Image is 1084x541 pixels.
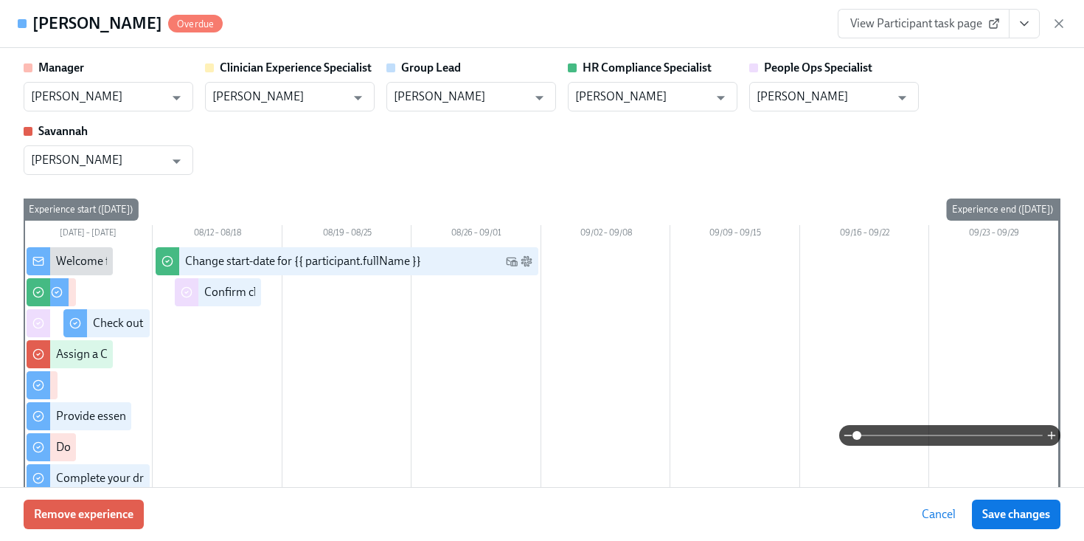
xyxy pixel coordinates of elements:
strong: HR Compliance Specialist [583,61,712,75]
strong: Group Lead [401,61,461,75]
span: Cancel [922,507,956,522]
div: Experience start ([DATE]) [23,199,139,221]
h4: [PERSON_NAME] [32,13,162,35]
div: Check out our recommended laptop specs [93,315,305,331]
button: Open [165,86,188,109]
div: Do your background check in Checkr [56,439,240,455]
div: Change start-date for {{ participant.fullName }} [185,253,421,269]
div: 09/09 – 09/15 [670,225,800,244]
strong: Savannah [38,124,88,138]
div: Provide essential professional documentation [56,408,286,424]
div: 08/19 – 08/25 [282,225,412,244]
strong: People Ops Specialist [764,61,872,75]
button: Cancel [911,500,966,529]
svg: Slack [521,255,532,267]
span: Remove experience [34,507,133,522]
div: Assign a Clinician Experience Specialist for {{ participant.fullName }} (start-date {{ participan... [56,346,640,362]
button: Remove experience [24,500,144,529]
div: 08/26 – 09/01 [411,225,541,244]
button: Open [347,86,369,109]
strong: Manager [38,61,84,75]
button: Open [709,86,732,109]
button: Open [165,150,188,173]
a: View Participant task page [838,9,1010,38]
div: 09/23 – 09/29 [929,225,1059,244]
div: [DATE] – [DATE] [24,225,153,244]
button: View task page [1009,9,1040,38]
span: Save changes [982,507,1050,522]
span: Overdue [168,18,223,30]
svg: Work Email [506,255,518,267]
strong: Clinician Experience Specialist [220,61,372,75]
span: View Participant task page [850,16,997,31]
div: Experience end ([DATE]) [946,199,1059,221]
div: Complete your drug screening [56,470,209,486]
button: Open [528,86,551,109]
div: Welcome from the Charlie Health Compliance Team 👋 [56,253,333,269]
div: 09/16 – 09/22 [800,225,930,244]
div: Confirm cleared by People Ops [204,284,360,300]
button: Open [891,86,914,109]
button: Save changes [972,500,1060,529]
div: 09/02 – 09/08 [541,225,671,244]
div: 08/12 – 08/18 [153,225,282,244]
